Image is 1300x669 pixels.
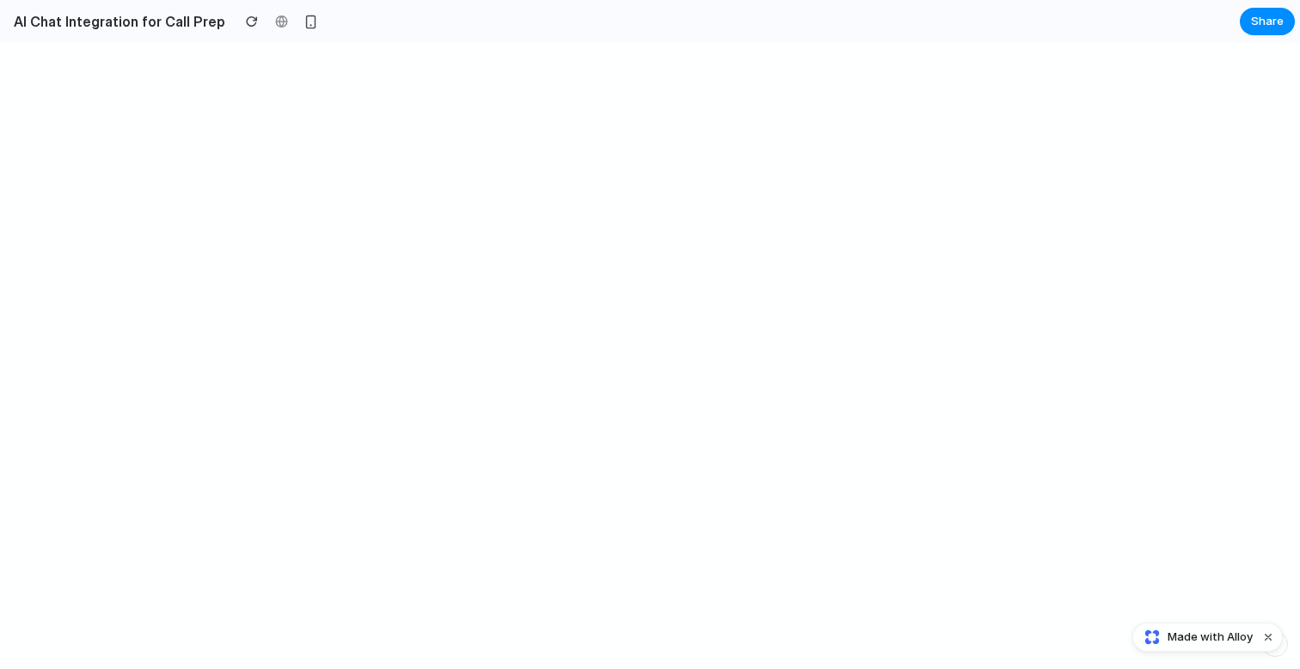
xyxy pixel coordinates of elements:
h2: AI Chat Integration for Call Prep [7,11,225,32]
a: Made with Alloy [1133,629,1254,646]
button: Dismiss watermark [1258,627,1279,648]
span: Made with Alloy [1168,629,1253,646]
button: Share [1240,8,1295,35]
span: Share [1251,13,1284,30]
